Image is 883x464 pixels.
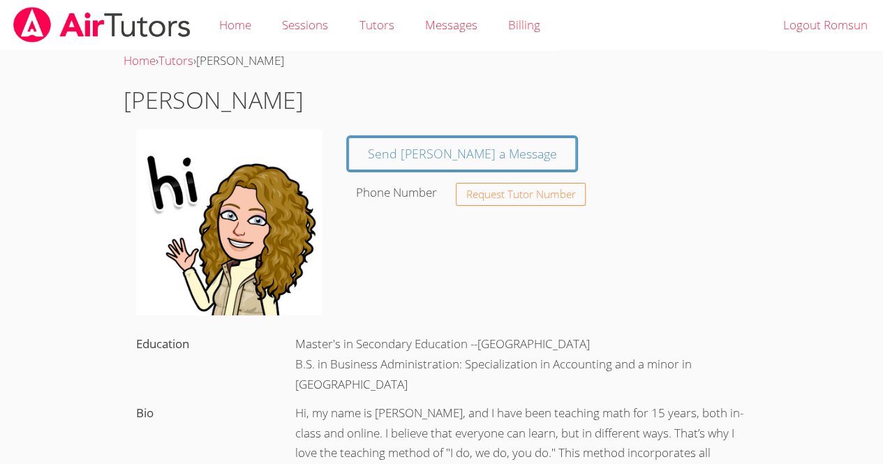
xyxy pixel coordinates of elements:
span: Request Tutor Number [466,189,576,200]
label: Education [136,336,189,352]
img: e4a6bf7c944b6591f2be0db3312c297d0594d8ff037992c70c679e0557eee3e6.0.png [136,129,322,315]
img: airtutors_banner-c4298cdbf04f3fff15de1276eac7730deb9818008684d7c2e4769d2f7ddbe033.png [12,7,192,43]
label: Phone Number [356,184,437,200]
div: Master's in Secondary Education --[GEOGRAPHIC_DATA] B.S. in Business Administration: Specializati... [283,330,759,399]
span: [PERSON_NAME] [196,52,284,68]
button: Request Tutor Number [456,183,586,206]
h1: [PERSON_NAME] [124,82,759,118]
a: Send [PERSON_NAME] a Message [348,137,577,170]
div: › › [124,51,759,71]
label: Bio [136,405,154,421]
a: Tutors [158,52,193,68]
span: Messages [425,17,477,33]
a: Home [124,52,156,68]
